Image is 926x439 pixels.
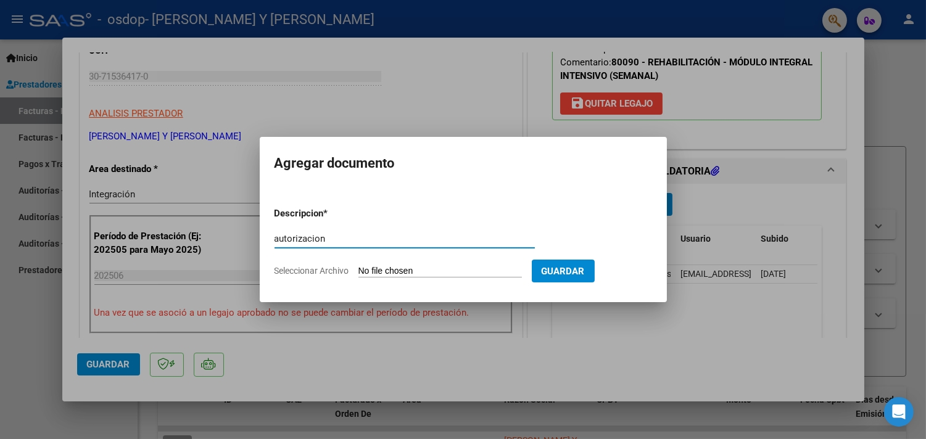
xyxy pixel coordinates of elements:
[275,152,652,175] h2: Agregar documento
[542,266,585,277] span: Guardar
[532,260,595,282] button: Guardar
[884,397,914,427] div: Open Intercom Messenger
[275,207,388,221] p: Descripcion
[275,266,349,276] span: Seleccionar Archivo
